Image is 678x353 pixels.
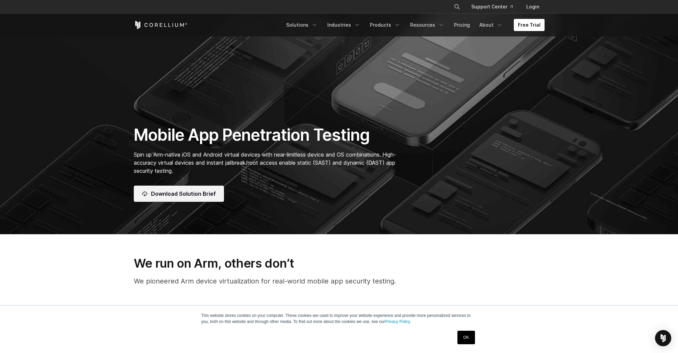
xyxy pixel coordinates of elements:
[134,276,545,286] p: We pioneered Arm device virtualization for real-world mobile app security testing.
[514,19,545,31] a: Free Trial
[134,256,545,271] h3: We run on Arm, others don’t
[451,1,463,13] button: Search
[466,1,518,13] a: Support Center
[134,21,187,29] a: Corellium Home
[655,330,671,346] div: Open Intercom Messenger
[366,19,405,31] a: Products
[282,19,545,31] div: Navigation Menu
[521,1,545,13] a: Login
[457,331,475,344] a: OK
[134,151,396,174] span: Spin up Arm-native iOS and Android virtual devices with near-limitless device and OS combinations...
[201,313,477,325] p: This website stores cookies on your computer. These cookies are used to improve your website expe...
[323,19,365,31] a: Industries
[406,19,449,31] a: Resources
[134,186,224,202] a: Download Solution Brief
[134,125,403,145] h1: Mobile App Penetration Testing
[282,19,322,31] a: Solutions
[450,19,474,31] a: Pricing
[151,190,216,198] span: Download Solution Brief
[385,319,411,324] a: Privacy Policy.
[446,1,545,13] div: Navigation Menu
[475,19,507,31] a: About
